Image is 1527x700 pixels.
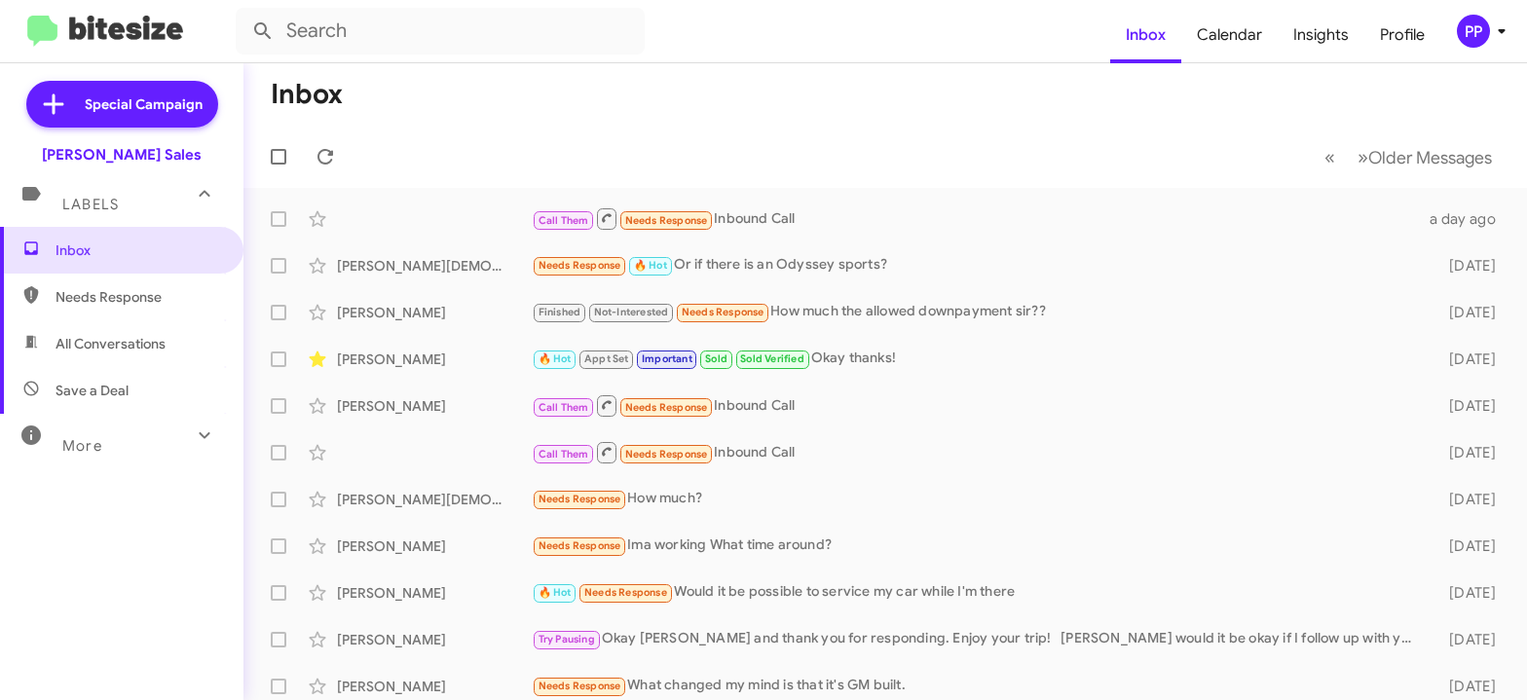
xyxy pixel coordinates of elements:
div: [DATE] [1424,490,1511,509]
div: [PERSON_NAME] [337,303,532,322]
div: How much the allowed downpayment sir?? [532,301,1424,323]
span: Needs Response [584,586,667,599]
div: [PERSON_NAME] [337,677,532,696]
a: Calendar [1181,7,1278,63]
span: Call Them [539,214,589,227]
span: Needs Response [625,401,708,414]
div: [DATE] [1424,396,1511,416]
span: « [1324,145,1335,169]
span: More [62,437,102,455]
span: Inbox [56,240,221,260]
span: » [1358,145,1368,169]
span: 🔥 Hot [634,259,667,272]
div: Okay thanks! [532,348,1424,370]
span: Needs Response [625,448,708,461]
div: [DATE] [1424,256,1511,276]
span: Needs Response [539,493,621,505]
span: Save a Deal [56,381,129,400]
span: All Conversations [56,334,166,353]
nav: Page navigation example [1314,137,1504,177]
div: [PERSON_NAME] [337,350,532,369]
span: Not-Interested [594,306,669,318]
div: Okay [PERSON_NAME] and thank you for responding. Enjoy your trip! [PERSON_NAME] would it be okay ... [532,628,1424,650]
span: Needs Response [682,306,764,318]
span: Needs Response [539,539,621,552]
span: 🔥 Hot [539,586,572,599]
span: Sold Verified [740,352,804,365]
div: [PERSON_NAME][DEMOGRAPHIC_DATA] [337,256,532,276]
div: Or if there is an Odyssey sports? [532,254,1424,276]
div: [DATE] [1424,583,1511,603]
div: [PERSON_NAME] [337,583,532,603]
div: [PERSON_NAME] [337,630,532,649]
div: [DATE] [1424,303,1511,322]
div: [PERSON_NAME] [337,536,532,556]
div: Ima working What time around? [532,534,1424,557]
button: Previous [1313,137,1347,177]
button: PP [1440,15,1506,48]
a: Insights [1278,7,1364,63]
button: Next [1346,137,1504,177]
span: Needs Response [56,287,221,307]
span: Needs Response [539,680,621,692]
span: Needs Response [625,214,708,227]
span: Older Messages [1368,147,1492,168]
span: Needs Response [539,259,621,272]
div: [DATE] [1424,677,1511,696]
span: Labels [62,196,119,213]
div: Inbound Call [532,440,1424,464]
div: [PERSON_NAME] Sales [42,145,202,165]
div: [DATE] [1424,536,1511,556]
a: Inbox [1110,7,1181,63]
span: Special Campaign [85,94,203,114]
div: Would it be possible to service my car while I'm there [532,581,1424,604]
span: Important [642,352,692,365]
div: [DATE] [1424,443,1511,462]
span: Appt Set [584,352,629,365]
div: [DATE] [1424,630,1511,649]
div: [PERSON_NAME] [337,396,532,416]
span: Sold [705,352,727,365]
a: Special Campaign [26,81,218,128]
div: [PERSON_NAME][DEMOGRAPHIC_DATA] [337,490,532,509]
a: Profile [1364,7,1440,63]
span: 🔥 Hot [539,352,572,365]
div: PP [1457,15,1490,48]
span: Call Them [539,401,589,414]
span: Try Pausing [539,633,595,645]
div: a day ago [1424,209,1511,229]
div: How much? [532,488,1424,510]
div: Inbound Call [532,206,1424,231]
div: Inbound Call [532,393,1424,418]
span: Call Them [539,448,589,461]
div: What changed my mind is that it's GM built. [532,675,1424,697]
h1: Inbox [271,79,343,110]
span: Finished [539,306,581,318]
input: Search [236,8,645,55]
div: [DATE] [1424,350,1511,369]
